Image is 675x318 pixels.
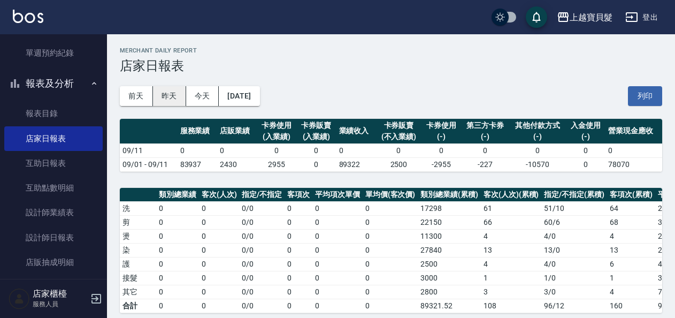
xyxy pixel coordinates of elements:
td: 0 [363,285,418,299]
td: 27840 [418,243,481,257]
td: 0 [285,299,312,313]
td: 2800 [418,285,481,299]
div: 入金使用 [569,120,603,131]
td: 0 [363,229,418,243]
td: 1 [607,271,655,285]
button: 昨天 [153,86,186,106]
td: 2500 [418,257,481,271]
td: 4 [607,229,655,243]
table: a dense table [120,119,662,172]
a: 非現金明細對帳單 [4,275,103,299]
td: 0 [178,143,217,157]
td: 0 [566,143,605,157]
td: 0 / 0 [239,201,285,215]
td: 0 [461,143,509,157]
td: 66 [481,215,542,229]
button: [DATE] [219,86,259,106]
td: 0 [336,143,376,157]
td: 0 [363,299,418,313]
td: 13 [481,243,542,257]
td: 0 [199,215,240,229]
button: 登出 [621,7,662,27]
td: 68 [607,215,655,229]
td: 0 [199,271,240,285]
td: 0 [257,143,296,157]
td: 89321.52 [418,299,481,313]
td: 78070 [605,157,662,171]
button: 今天 [186,86,219,106]
td: 22150 [418,215,481,229]
td: 0/0 [239,299,285,313]
td: 0 [566,157,605,171]
th: 營業現金應收 [605,119,662,144]
div: 第三方卡券 [464,120,507,131]
td: 0 [199,285,240,299]
th: 客項次 [285,188,312,202]
td: 剪 [120,215,156,229]
td: 0 [285,229,312,243]
td: 0 / 0 [239,215,285,229]
td: -10570 [509,157,566,171]
td: 0 [363,257,418,271]
td: 4 [607,285,655,299]
td: 0 [312,271,363,285]
td: 6 [607,257,655,271]
div: (入業績) [259,131,294,142]
div: (-) [424,131,458,142]
td: 0 [605,143,662,157]
td: 0 [312,299,363,313]
div: 卡券使用 [259,120,294,131]
td: -2955 [421,157,461,171]
td: 0 [285,243,312,257]
td: 2500 [376,157,421,171]
div: 上越寶貝髮 [570,11,612,24]
a: 店家日報表 [4,126,103,151]
td: 0 / 0 [239,271,285,285]
td: 0 / 0 [239,243,285,257]
td: 2955 [257,157,296,171]
div: (-) [464,131,507,142]
td: 3 / 0 [541,285,607,299]
td: 89322 [336,157,376,171]
a: 報表目錄 [4,101,103,126]
td: 2430 [217,157,257,171]
td: 0 [217,143,257,157]
button: 列印 [628,86,662,106]
td: 0 [156,215,199,229]
td: 4 [481,229,542,243]
td: -227 [461,157,509,171]
button: save [526,6,547,28]
td: 0 [199,201,240,215]
button: 報表及分析 [4,70,103,97]
div: (入業績) [299,131,333,142]
td: 0 [285,257,312,271]
td: 護 [120,257,156,271]
th: 類別總業績 [156,188,199,202]
td: 60 / 6 [541,215,607,229]
button: 前天 [120,86,153,106]
td: 0 [285,271,312,285]
a: 互助點數明細 [4,176,103,200]
td: 0 [312,243,363,257]
td: 4 / 0 [541,257,607,271]
th: 平均項次單價 [312,188,363,202]
th: 類別總業績(累積) [418,188,481,202]
td: 染 [120,243,156,257]
td: 51 / 10 [541,201,607,215]
td: 0 [363,243,418,257]
td: 61 [481,201,542,215]
td: 83937 [178,157,217,171]
th: 服務業績 [178,119,217,144]
th: 單均價(客次價) [363,188,418,202]
a: 店販抽成明細 [4,250,103,275]
td: 0 [285,285,312,299]
td: 0 [363,201,418,215]
td: 0 [285,215,312,229]
div: 卡券販賣 [299,120,333,131]
th: 客次(人次) [199,188,240,202]
img: Person [9,288,30,309]
td: 13 [607,243,655,257]
td: 09/11 [120,143,178,157]
td: 0 [156,257,199,271]
td: 0 [285,201,312,215]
